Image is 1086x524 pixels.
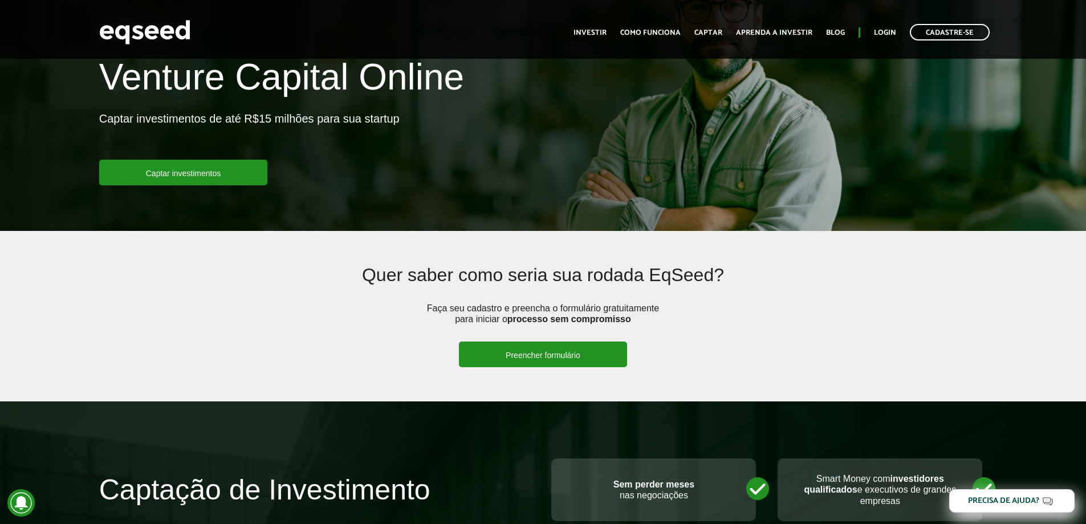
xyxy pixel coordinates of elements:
a: Captar investimentos [99,160,268,185]
a: Investir [573,29,607,36]
h1: Venture Capital Online [99,57,464,103]
a: Blog [826,29,845,36]
strong: investidores qualificados [804,474,943,494]
p: Captar investimentos de até R$15 milhões para sua startup [99,112,400,160]
a: Preencher formulário [459,342,627,367]
a: Captar [694,29,722,36]
a: Login [874,29,896,36]
a: Cadastre-se [910,24,990,40]
h2: Captação de Investimento [99,474,535,523]
img: EqSeed [99,17,190,47]
strong: Sem perder meses [613,480,694,489]
strong: processo sem compromisso [507,314,631,324]
p: nas negociações [563,479,745,501]
a: Como funciona [620,29,681,36]
a: Aprenda a investir [736,29,812,36]
p: Smart Money com e executivos de grandes empresas [789,473,971,506]
p: Faça seu cadastro e preencha o formulário gratuitamente para iniciar o [423,303,662,342]
h2: Quer saber como seria sua rodada EqSeed? [189,265,896,302]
